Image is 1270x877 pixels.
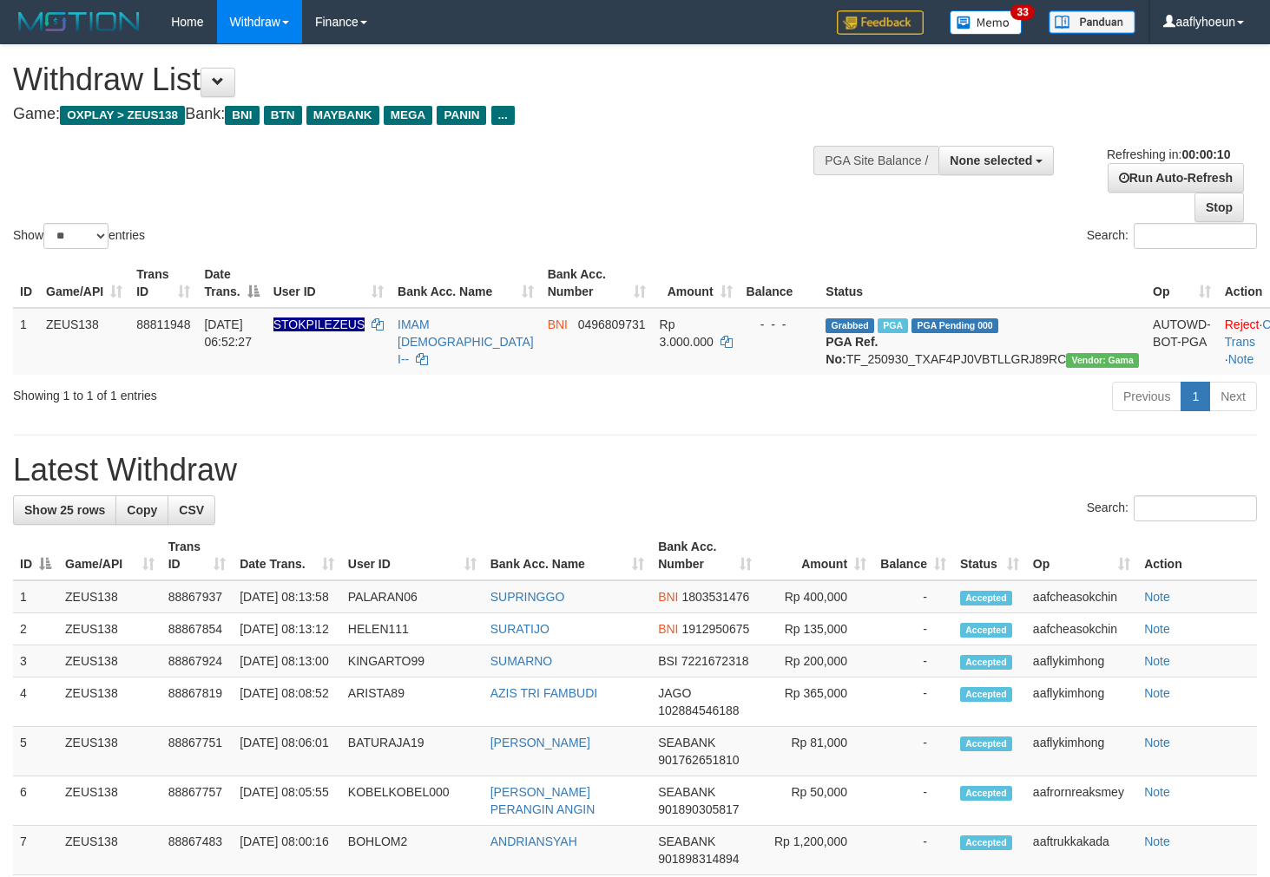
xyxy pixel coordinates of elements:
[161,727,233,776] td: 88867751
[1026,580,1137,613] td: aafcheasokchin
[960,786,1012,801] span: Accepted
[60,106,185,125] span: OXPLAY > ZEUS138
[658,622,678,636] span: BNI
[826,318,874,333] span: Grabbed
[233,826,341,875] td: [DATE] 08:00:16
[658,802,739,816] span: Copy 901890305817 to clipboard
[1026,677,1137,727] td: aaflykimhong
[1108,163,1244,193] a: Run Auto-Refresh
[1146,259,1218,308] th: Op: activate to sort column ascending
[960,591,1012,605] span: Accepted
[740,259,819,308] th: Balance
[233,727,341,776] td: [DATE] 08:06:01
[1144,736,1170,749] a: Note
[13,531,58,580] th: ID: activate to sort column descending
[759,776,873,826] td: Rp 50,000
[341,776,484,826] td: KOBELKOBEL000
[179,503,204,517] span: CSV
[658,654,678,668] span: BSI
[1026,826,1137,875] td: aaftrukkakada
[873,776,953,826] td: -
[878,318,908,333] span: Marked by aafsreyleap
[759,727,873,776] td: Rp 81,000
[1026,776,1137,826] td: aafrornreaksmey
[13,380,517,404] div: Showing 1 to 1 of 1 entries
[548,317,568,331] span: BNI
[398,317,534,366] a: IMAM [DEMOGRAPHIC_DATA] I--
[747,316,813,333] div: - - -
[341,580,484,613] td: PALARAN06
[129,259,197,308] th: Trans ID: activate to sort column ascending
[541,259,653,308] th: Bank Acc. Number: activate to sort column ascending
[1144,622,1170,636] a: Note
[341,826,484,875] td: BOHLOM2
[490,590,565,604] a: SUPRINGGO
[58,531,161,580] th: Game/API: activate to sort column ascending
[233,645,341,677] td: [DATE] 08:13:00
[837,10,924,35] img: Feedback.jpg
[826,335,878,366] b: PGA Ref. No:
[204,317,252,349] span: [DATE] 06:52:27
[1144,834,1170,848] a: Note
[960,655,1012,670] span: Accepted
[1087,495,1257,521] label: Search:
[341,677,484,727] td: ARISTA89
[233,677,341,727] td: [DATE] 08:08:52
[681,622,749,636] span: Copy 1912950675 to clipboard
[1225,317,1260,331] a: Reject
[759,826,873,875] td: Rp 1,200,000
[13,727,58,776] td: 5
[161,776,233,826] td: 88867757
[1194,193,1244,222] a: Stop
[681,590,749,604] span: Copy 1803531476 to clipboard
[341,613,484,645] td: HELEN111
[13,826,58,875] td: 7
[13,677,58,727] td: 4
[658,704,739,717] span: Copy 102884546188 to clipboard
[267,259,391,308] th: User ID: activate to sort column ascending
[13,613,58,645] td: 2
[13,308,39,375] td: 1
[273,317,365,331] span: Nama rekening ada tanda titik/strip, harap diedit
[1026,531,1137,580] th: Op: activate to sort column ascending
[43,223,109,249] select: Showentries
[911,318,998,333] span: PGA Pending
[759,531,873,580] th: Amount: activate to sort column ascending
[24,503,105,517] span: Show 25 rows
[759,613,873,645] td: Rp 135,000
[161,580,233,613] td: 88867937
[384,106,433,125] span: MEGA
[341,645,484,677] td: KINGARTO99
[233,776,341,826] td: [DATE] 08:05:55
[306,106,379,125] span: MAYBANK
[13,106,829,123] h4: Game: Bank:
[168,495,215,525] a: CSV
[1049,10,1135,34] img: panduan.png
[681,654,749,668] span: Copy 7221672318 to clipboard
[759,677,873,727] td: Rp 365,000
[873,613,953,645] td: -
[13,223,145,249] label: Show entries
[1144,654,1170,668] a: Note
[950,154,1032,167] span: None selected
[819,308,1146,375] td: TF_250930_TXAF4PJ0VBTLLGRJ89RC
[341,727,484,776] td: BATURAJA19
[960,835,1012,850] span: Accepted
[1181,382,1210,411] a: 1
[658,834,715,848] span: SEABANK
[161,826,233,875] td: 88867483
[1134,223,1257,249] input: Search:
[1134,495,1257,521] input: Search:
[13,259,39,308] th: ID
[13,776,58,826] td: 6
[819,259,1146,308] th: Status
[39,308,129,375] td: ZEUS138
[491,106,515,125] span: ...
[13,62,829,97] h1: Withdraw List
[658,736,715,749] span: SEABANK
[1026,645,1137,677] td: aaflykimhong
[953,531,1026,580] th: Status: activate to sort column ascending
[658,753,739,767] span: Copy 901762651810 to clipboard
[13,495,116,525] a: Show 25 rows
[658,785,715,799] span: SEABANK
